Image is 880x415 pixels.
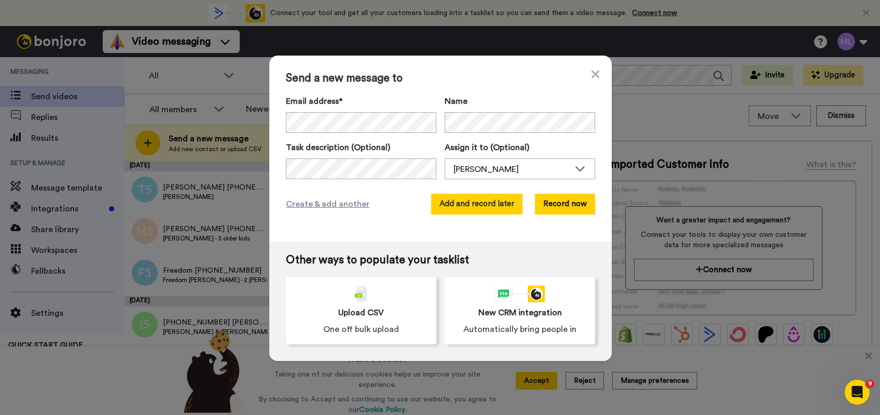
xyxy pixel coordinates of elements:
div: animation [495,286,545,302]
button: Record now [535,194,595,215]
span: 9 [866,380,874,388]
span: Upload CSV [338,306,384,319]
span: Create & add another [286,198,369,210]
label: Email address* [286,95,436,108]
span: New CRM integration [478,306,562,319]
img: csv-grey.png [355,286,367,302]
span: Name [445,95,467,108]
span: One off bulk upload [323,323,399,336]
div: [PERSON_NAME] [453,163,570,176]
iframe: Intercom live chat [845,380,870,405]
button: Add and record later [431,194,522,215]
label: Assign it to (Optional) [445,141,595,154]
span: Automatically bring people in [463,323,576,336]
label: Task description (Optional) [286,141,436,154]
span: Other ways to populate your tasklist [286,254,595,266]
span: Send a new message to [286,72,595,85]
